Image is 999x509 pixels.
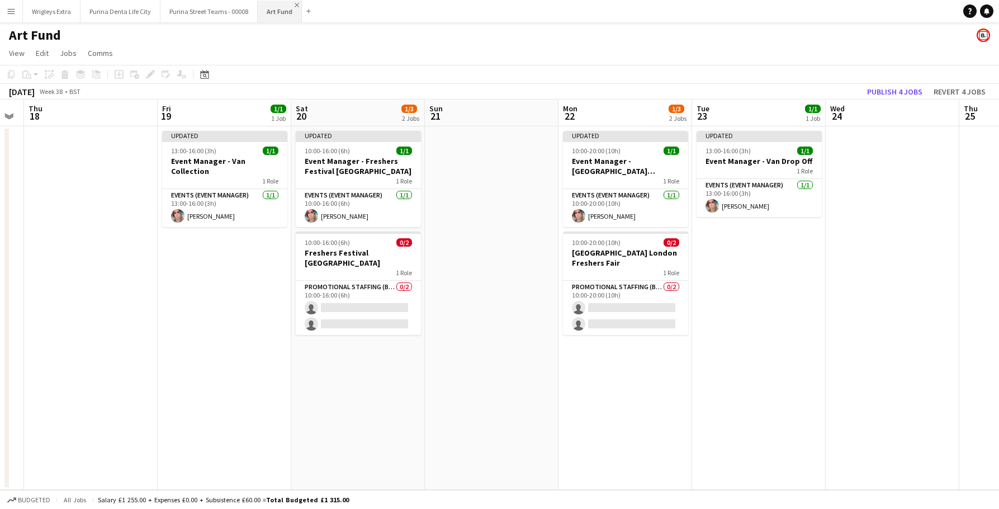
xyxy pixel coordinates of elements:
[160,1,258,22] button: Purina Street Teams - 00008
[563,131,688,140] div: Updated
[929,84,990,99] button: Revert 4 jobs
[396,147,412,155] span: 1/1
[396,238,412,247] span: 0/2
[697,179,822,217] app-card-role: Events (Event Manager)1/113:00-16:00 (3h)[PERSON_NAME]
[401,105,417,113] span: 1/3
[396,268,412,277] span: 1 Role
[55,46,81,60] a: Jobs
[27,110,42,122] span: 18
[37,87,65,96] span: Week 38
[863,84,927,99] button: Publish 4 jobs
[296,232,421,335] app-job-card: 10:00-16:00 (6h)0/2Freshers Festival [GEOGRAPHIC_DATA]1 RolePromotional Staffing (Brand Ambassado...
[61,496,88,504] span: All jobs
[162,189,287,227] app-card-role: Events (Event Manager)1/113:00-16:00 (3h)[PERSON_NAME]
[69,87,81,96] div: BST
[563,189,688,227] app-card-role: Events (Event Manager)1/110:00-20:00 (10h)[PERSON_NAME]
[98,496,349,504] div: Salary £1 255.00 + Expenses £0.00 + Subsistence £60.00 =
[162,156,287,176] h3: Event Manager - Van Collection
[23,1,81,22] button: Wrigleys Extra
[296,189,421,227] app-card-role: Events (Event Manager)1/110:00-16:00 (6h)[PERSON_NAME]
[797,167,813,175] span: 1 Role
[563,103,577,114] span: Mon
[88,48,113,58] span: Comms
[805,105,821,113] span: 1/1
[171,147,216,155] span: 13:00-16:00 (3h)
[830,103,845,114] span: Wed
[797,147,813,155] span: 1/1
[6,494,52,506] button: Budgeted
[9,27,61,44] h1: Art Fund
[258,1,302,22] button: Art Fund
[402,114,419,122] div: 2 Jobs
[697,103,709,114] span: Tue
[428,110,443,122] span: 21
[266,496,349,504] span: Total Budgeted £1 315.00
[29,103,42,114] span: Thu
[828,110,845,122] span: 24
[296,131,421,227] app-job-card: Updated10:00-16:00 (6h)1/1Event Manager - Freshers Festival [GEOGRAPHIC_DATA]1 RoleEvents (Event ...
[663,268,679,277] span: 1 Role
[263,147,278,155] span: 1/1
[305,238,350,247] span: 10:00-16:00 (6h)
[563,156,688,176] h3: Event Manager - [GEOGRAPHIC_DATA] [GEOGRAPHIC_DATA]
[664,147,679,155] span: 1/1
[706,147,751,155] span: 13:00-16:00 (3h)
[36,48,49,58] span: Edit
[296,103,308,114] span: Sat
[572,147,621,155] span: 10:00-20:00 (10h)
[563,131,688,227] app-job-card: Updated10:00-20:00 (10h)1/1Event Manager - [GEOGRAPHIC_DATA] [GEOGRAPHIC_DATA]1 RoleEvents (Event...
[563,248,688,268] h3: [GEOGRAPHIC_DATA] London Freshers Fair
[271,114,286,122] div: 1 Job
[669,105,684,113] span: 1/3
[962,110,978,122] span: 25
[429,103,443,114] span: Sun
[697,156,822,166] h3: Event Manager - Van Drop Off
[977,29,990,42] app-user-avatar: Bounce Activations Ltd
[31,46,53,60] a: Edit
[396,177,412,185] span: 1 Role
[663,177,679,185] span: 1 Role
[806,114,820,122] div: 1 Job
[695,110,709,122] span: 23
[561,110,577,122] span: 22
[305,147,350,155] span: 10:00-16:00 (6h)
[296,281,421,335] app-card-role: Promotional Staffing (Brand Ambassadors)0/210:00-16:00 (6h)
[964,103,978,114] span: Thu
[664,238,679,247] span: 0/2
[563,232,688,335] app-job-card: 10:00-20:00 (10h)0/2[GEOGRAPHIC_DATA] London Freshers Fair1 RolePromotional Staffing (Brand Ambas...
[572,238,621,247] span: 10:00-20:00 (10h)
[18,496,50,504] span: Budgeted
[60,48,77,58] span: Jobs
[162,103,171,114] span: Fri
[9,48,25,58] span: View
[262,177,278,185] span: 1 Role
[294,110,308,122] span: 20
[4,46,29,60] a: View
[83,46,117,60] a: Comms
[271,105,286,113] span: 1/1
[81,1,160,22] button: Purina Denta Life City
[162,131,287,140] div: Updated
[162,131,287,227] app-job-card: Updated13:00-16:00 (3h)1/1Event Manager - Van Collection1 RoleEvents (Event Manager)1/113:00-16:0...
[697,131,822,217] app-job-card: Updated13:00-16:00 (3h)1/1Event Manager - Van Drop Off1 RoleEvents (Event Manager)1/113:00-16:00 ...
[697,131,822,140] div: Updated
[296,156,421,176] h3: Event Manager - Freshers Festival [GEOGRAPHIC_DATA]
[296,131,421,140] div: Updated
[160,110,171,122] span: 19
[563,281,688,335] app-card-role: Promotional Staffing (Brand Ambassadors)0/210:00-20:00 (10h)
[9,86,35,97] div: [DATE]
[669,114,686,122] div: 2 Jobs
[296,248,421,268] h3: Freshers Festival [GEOGRAPHIC_DATA]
